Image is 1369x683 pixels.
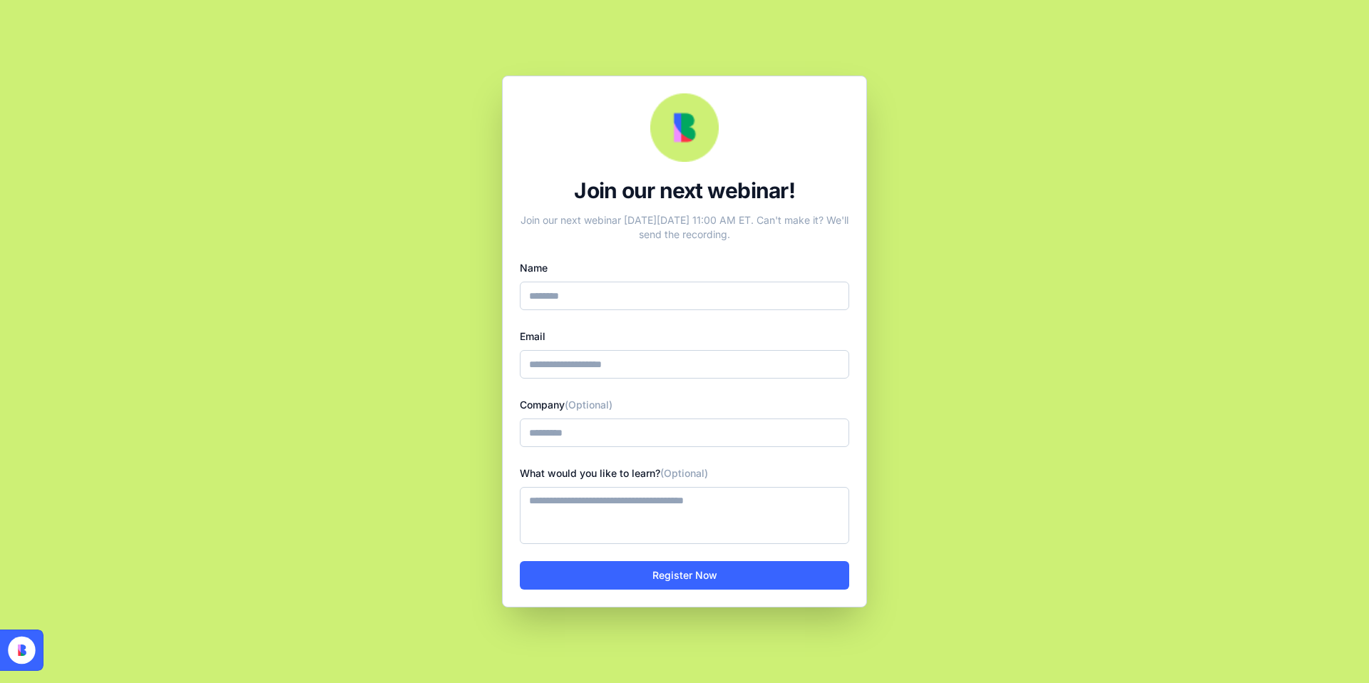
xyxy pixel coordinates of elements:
[650,93,719,162] img: Webinar Logo
[660,467,708,479] span: (Optional)
[520,561,849,590] button: Register Now
[520,262,548,274] label: Name
[520,178,849,203] div: Join our next webinar!
[520,399,612,411] label: Company
[520,330,545,342] label: Email
[565,399,612,411] span: (Optional)
[520,467,708,479] label: What would you like to learn?
[520,207,849,242] div: Join our next webinar [DATE][DATE] 11:00 AM ET. Can't make it? We'll send the recording.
